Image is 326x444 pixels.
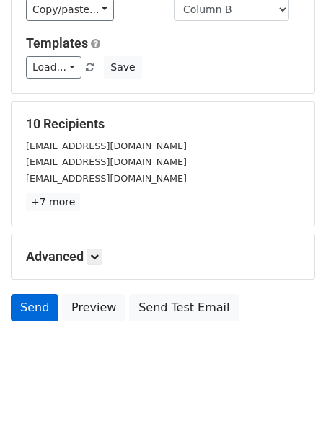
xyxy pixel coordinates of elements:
a: Send Test Email [129,294,239,321]
small: [EMAIL_ADDRESS][DOMAIN_NAME] [26,173,187,184]
button: Save [104,56,141,79]
h5: 10 Recipients [26,116,300,132]
a: Preview [62,294,125,321]
a: Send [11,294,58,321]
iframe: Chat Widget [254,375,326,444]
h5: Advanced [26,249,300,265]
a: +7 more [26,193,80,211]
small: [EMAIL_ADDRESS][DOMAIN_NAME] [26,156,187,167]
a: Load... [26,56,81,79]
a: Templates [26,35,88,50]
small: [EMAIL_ADDRESS][DOMAIN_NAME] [26,141,187,151]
